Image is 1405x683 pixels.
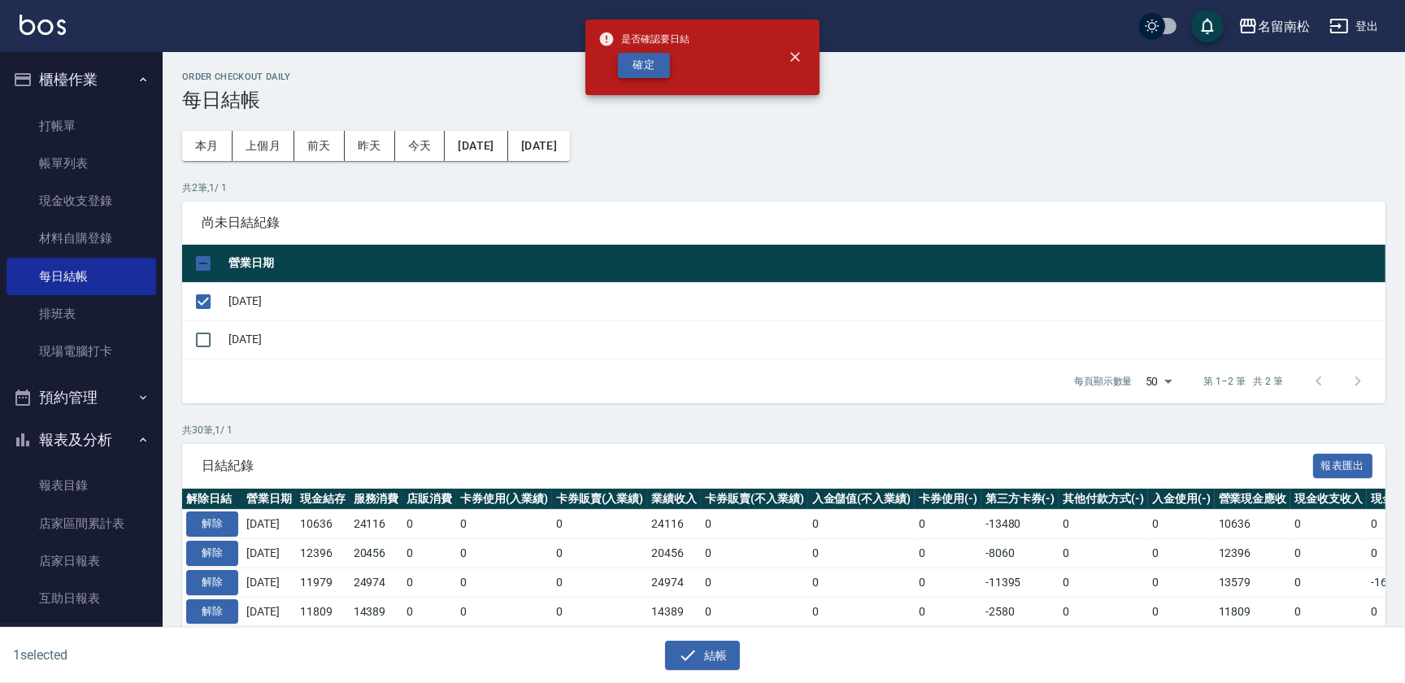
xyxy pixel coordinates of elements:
[7,505,156,542] a: 店家區間累計表
[808,539,916,568] td: 0
[915,597,981,626] td: 0
[1323,11,1385,41] button: 登出
[182,72,1385,82] h2: Order checkout daily
[598,31,689,47] span: 是否確認要日結
[552,568,648,597] td: 0
[1215,510,1291,539] td: 10636
[701,489,808,510] th: 卡券販賣(不入業績)
[296,539,350,568] td: 12396
[1191,10,1224,42] button: save
[7,145,156,182] a: 帳單列表
[1059,568,1148,597] td: 0
[1139,359,1178,403] div: 50
[202,458,1313,474] span: 日結紀錄
[1204,374,1283,389] p: 第 1–2 筆 共 2 筆
[456,539,552,568] td: 0
[402,597,456,626] td: 0
[296,510,350,539] td: 10636
[1313,457,1373,472] a: 報表匯出
[242,597,296,626] td: [DATE]
[224,320,1385,359] td: [DATE]
[7,182,156,220] a: 現金收支登錄
[350,568,403,597] td: 24974
[1059,510,1148,539] td: 0
[915,539,981,568] td: 0
[20,15,66,35] img: Logo
[647,568,701,597] td: 24974
[445,131,507,161] button: [DATE]
[701,568,808,597] td: 0
[647,539,701,568] td: 20456
[7,617,156,655] a: 互助排行榜
[647,510,701,539] td: 24116
[808,510,916,539] td: 0
[1148,489,1215,510] th: 入金使用(-)
[981,510,1059,539] td: -13480
[242,489,296,510] th: 營業日期
[296,568,350,597] td: 11979
[1215,489,1291,510] th: 營業現金應收
[552,489,648,510] th: 卡券販賣(入業績)
[456,597,552,626] td: 0
[1074,374,1133,389] p: 每頁顯示數量
[701,597,808,626] td: 0
[186,511,238,537] button: 解除
[665,641,741,671] button: 結帳
[350,539,403,568] td: 20456
[701,510,808,539] td: 0
[402,489,456,510] th: 店販消費
[456,568,552,597] td: 0
[186,541,238,566] button: 解除
[224,282,1385,320] td: [DATE]
[1290,568,1367,597] td: 0
[294,131,345,161] button: 前天
[7,580,156,617] a: 互助日報表
[1059,597,1148,626] td: 0
[981,489,1059,510] th: 第三方卡券(-)
[701,539,808,568] td: 0
[1290,489,1367,510] th: 現金收支收入
[182,181,1385,195] p: 共 2 筆, 1 / 1
[1290,510,1367,539] td: 0
[552,510,648,539] td: 0
[618,53,670,78] button: 確定
[7,333,156,370] a: 現場電腦打卡
[7,220,156,257] a: 材料自購登錄
[808,597,916,626] td: 0
[777,39,813,75] button: close
[350,489,403,510] th: 服務消費
[981,568,1059,597] td: -11395
[186,599,238,624] button: 解除
[7,542,156,580] a: 店家日報表
[296,489,350,510] th: 現金結存
[242,568,296,597] td: [DATE]
[7,376,156,419] button: 預約管理
[1215,597,1291,626] td: 11809
[552,597,648,626] td: 0
[402,510,456,539] td: 0
[647,597,701,626] td: 14389
[1148,597,1215,626] td: 0
[395,131,446,161] button: 今天
[233,131,294,161] button: 上個月
[182,489,242,510] th: 解除日結
[456,489,552,510] th: 卡券使用(入業績)
[456,510,552,539] td: 0
[1290,539,1367,568] td: 0
[1232,10,1316,43] button: 名留南松
[345,131,395,161] button: 昨天
[182,89,1385,111] h3: 每日結帳
[182,423,1385,437] p: 共 30 筆, 1 / 1
[808,489,916,510] th: 入金儲值(不入業績)
[1313,454,1373,479] button: 報表匯出
[1148,510,1215,539] td: 0
[402,539,456,568] td: 0
[508,131,570,161] button: [DATE]
[981,539,1059,568] td: -8060
[224,245,1385,283] th: 營業日期
[242,539,296,568] td: [DATE]
[915,489,981,510] th: 卡券使用(-)
[402,568,456,597] td: 0
[7,107,156,145] a: 打帳單
[915,510,981,539] td: 0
